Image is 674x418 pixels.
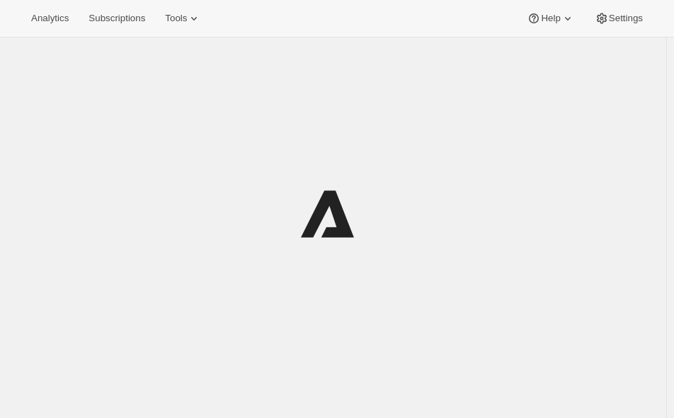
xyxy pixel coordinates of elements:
span: Help [541,13,560,24]
span: Analytics [31,13,69,24]
button: Subscriptions [80,8,154,28]
button: Settings [586,8,651,28]
span: Tools [165,13,187,24]
button: Help [518,8,583,28]
span: Subscriptions [88,13,145,24]
button: Analytics [23,8,77,28]
span: Settings [609,13,643,24]
button: Tools [156,8,210,28]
